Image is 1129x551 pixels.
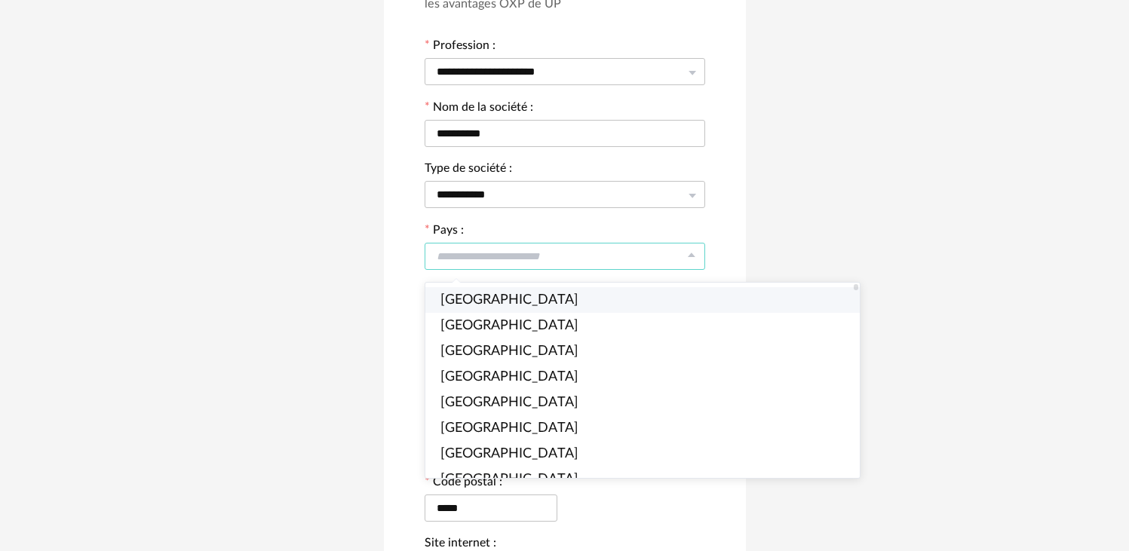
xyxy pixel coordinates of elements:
[440,293,578,307] span: [GEOGRAPHIC_DATA]
[425,476,502,491] label: Code postal :
[440,370,578,384] span: [GEOGRAPHIC_DATA]
[440,447,578,461] span: [GEOGRAPHIC_DATA]
[440,319,578,332] span: [GEOGRAPHIC_DATA]
[425,163,512,178] label: Type de société :
[425,102,533,117] label: Nom de la société :
[425,225,464,240] label: Pays :
[440,344,578,358] span: [GEOGRAPHIC_DATA]
[425,40,495,55] label: Profession :
[440,396,578,409] span: [GEOGRAPHIC_DATA]
[440,421,578,435] span: [GEOGRAPHIC_DATA]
